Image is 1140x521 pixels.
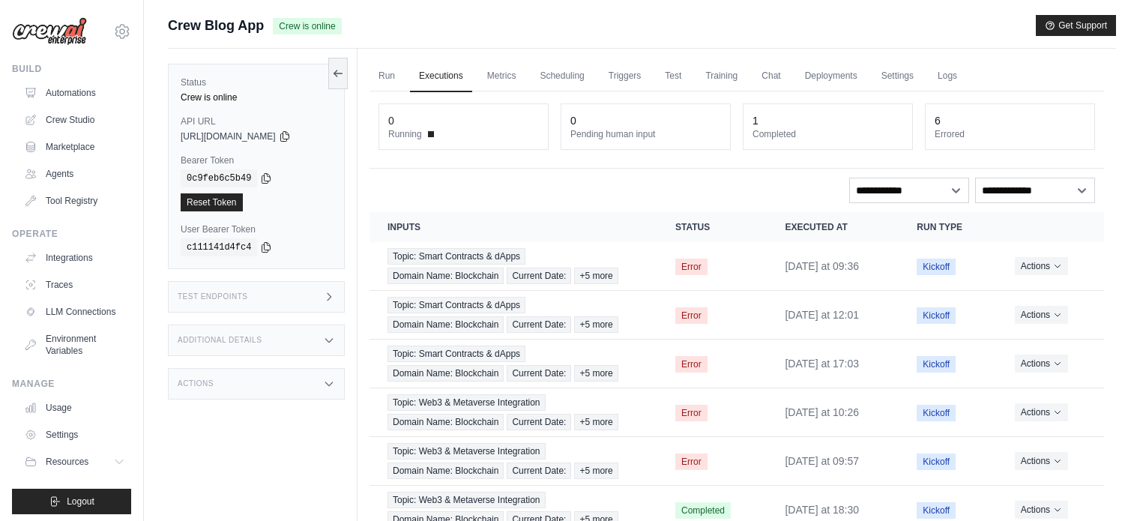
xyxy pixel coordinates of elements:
[410,61,472,92] a: Executions
[387,394,546,411] span: Topic: Web3 & Metaverse Integration
[387,248,525,265] span: Topic: Smart Contracts & dApps
[12,378,131,390] div: Manage
[574,414,618,430] span: +5 more
[696,61,747,92] a: Training
[675,356,708,373] span: Error
[387,268,504,284] span: Domain Name: Blockchain
[388,128,422,140] span: Running
[507,316,571,333] span: Current Date:
[387,365,504,382] span: Domain Name: Blockchain
[12,228,131,240] div: Operate
[753,128,903,140] dt: Completed
[785,309,859,321] time: September 14, 2025 at 12:01 IST
[785,504,859,516] time: September 12, 2025 at 18:30 IST
[796,61,866,92] a: Deployments
[872,61,923,92] a: Settings
[656,61,690,92] a: Test
[181,130,276,142] span: [URL][DOMAIN_NAME]
[387,443,639,479] a: View execution details for Topic
[387,248,639,284] a: View execution details for Topic
[507,268,571,284] span: Current Date:
[178,379,214,388] h3: Actions
[168,15,264,36] span: Crew Blog App
[675,502,731,519] span: Completed
[273,18,341,34] span: Crew is online
[917,502,956,519] span: Kickoff
[18,162,131,186] a: Agents
[18,396,131,420] a: Usage
[18,300,131,324] a: LLM Connections
[18,273,131,297] a: Traces
[917,307,956,324] span: Kickoff
[785,455,859,467] time: September 13, 2025 at 09:57 IST
[785,358,859,370] time: September 13, 2025 at 17:03 IST
[178,336,262,345] h3: Additional Details
[178,292,248,301] h3: Test Endpoints
[18,450,131,474] button: Resources
[181,115,332,127] label: API URL
[507,365,571,382] span: Current Date:
[675,454,708,470] span: Error
[387,394,639,430] a: View execution details for Topic
[12,63,131,75] div: Build
[181,91,332,103] div: Crew is online
[181,76,332,88] label: Status
[1036,15,1116,36] button: Get Support
[753,113,759,128] div: 1
[370,212,657,242] th: Inputs
[753,61,789,92] a: Chat
[18,423,131,447] a: Settings
[1015,403,1068,421] button: Actions for execution
[387,346,525,362] span: Topic: Smart Contracts & dApps
[574,268,618,284] span: +5 more
[1015,306,1068,324] button: Actions for execution
[917,356,956,373] span: Kickoff
[1015,452,1068,470] button: Actions for execution
[899,212,996,242] th: Run Type
[12,17,87,46] img: Logo
[507,414,571,430] span: Current Date:
[18,189,131,213] a: Tool Registry
[785,260,859,272] time: September 15, 2025 at 09:36 IST
[18,108,131,132] a: Crew Studio
[18,81,131,105] a: Automations
[181,238,257,256] code: c111141d4fc4
[181,193,243,211] a: Reset Token
[675,307,708,324] span: Error
[531,61,593,92] a: Scheduling
[181,154,332,166] label: Bearer Token
[1015,355,1068,373] button: Actions for execution
[574,463,618,479] span: +5 more
[917,454,956,470] span: Kickoff
[507,463,571,479] span: Current Date:
[600,61,651,92] a: Triggers
[657,212,767,242] th: Status
[570,113,576,128] div: 0
[917,405,956,421] span: Kickoff
[935,128,1085,140] dt: Errored
[675,405,708,421] span: Error
[387,346,639,382] a: View execution details for Topic
[46,456,88,468] span: Resources
[387,316,504,333] span: Domain Name: Blockchain
[929,61,966,92] a: Logs
[935,113,941,128] div: 6
[574,365,618,382] span: +5 more
[370,61,404,92] a: Run
[387,297,525,313] span: Topic: Smart Contracts & dApps
[181,169,257,187] code: 0c9feb6c5b49
[388,113,394,128] div: 0
[785,406,859,418] time: September 13, 2025 at 10:26 IST
[18,327,131,363] a: Environment Variables
[67,496,94,508] span: Logout
[18,246,131,270] a: Integrations
[181,223,332,235] label: User Bearer Token
[675,259,708,275] span: Error
[917,259,956,275] span: Kickoff
[387,443,546,460] span: Topic: Web3 & Metaverse Integration
[387,463,504,479] span: Domain Name: Blockchain
[12,489,131,514] button: Logout
[1015,501,1068,519] button: Actions for execution
[574,316,618,333] span: +5 more
[387,492,546,508] span: Topic: Web3 & Metaverse Integration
